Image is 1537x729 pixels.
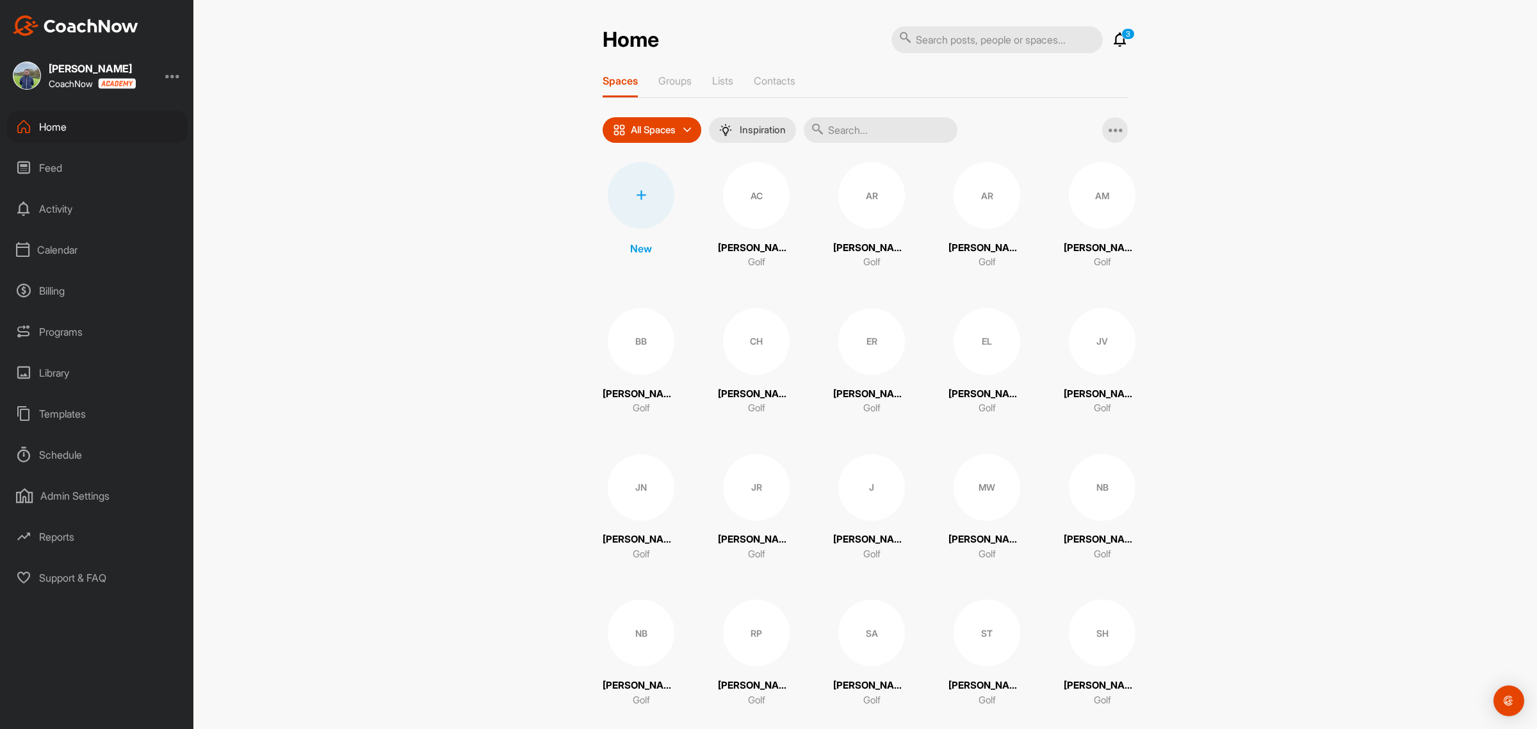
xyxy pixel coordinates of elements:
div: Library [7,357,188,389]
img: CoachNow [13,15,138,36]
p: [PERSON_NAME] [948,678,1025,693]
p: Golf [863,401,881,416]
div: NB [1069,454,1135,521]
p: [PERSON_NAME] [718,387,795,402]
p: Golf [1094,693,1111,708]
input: Search posts, people or spaces... [891,26,1103,53]
div: MW [954,454,1020,521]
p: [PERSON_NAME] [833,241,910,256]
p: Golf [1094,547,1111,562]
a: ER[PERSON_NAME]Golf [833,308,910,416]
div: ER [838,308,905,375]
div: [PERSON_NAME] [49,63,136,74]
a: AC[PERSON_NAME]Golf [718,162,795,270]
a: RP[PERSON_NAME]Golf [718,600,795,707]
div: Programs [7,316,188,348]
div: AC [723,162,790,229]
img: square_e7f01a7cdd3d5cba7fa3832a10add056.jpg [13,61,41,90]
div: CoachNow [49,78,136,89]
p: [PERSON_NAME] [1064,532,1141,547]
div: Home [7,111,188,143]
div: Activity [7,193,188,225]
p: Lists [712,74,733,87]
p: Golf [1094,255,1111,270]
div: Admin Settings [7,480,188,512]
p: Inspiration [740,125,786,135]
p: [PERSON_NAME] [833,387,910,402]
a: SH[PERSON_NAME]Golf [1064,600,1141,707]
p: Spaces [603,74,638,87]
p: Golf [748,547,765,562]
a: ST[PERSON_NAME]Golf [948,600,1025,707]
p: [PERSON_NAME] [948,241,1025,256]
div: SH [1069,600,1135,666]
div: Open Intercom Messenger [1493,685,1524,716]
img: menuIcon [719,124,732,136]
p: Golf [979,693,996,708]
p: Contacts [754,74,795,87]
div: Templates [7,398,188,430]
p: All Spaces [631,125,676,135]
img: CoachNow acadmey [98,78,136,89]
p: Golf [633,693,650,708]
div: Billing [7,275,188,307]
p: [PERSON_NAME] [833,532,910,547]
p: Golf [863,255,881,270]
p: 3 [1121,28,1135,40]
p: [PERSON_NAME] [1064,387,1141,402]
p: Golf [633,547,650,562]
p: [PERSON_NAME] [718,241,795,256]
p: [PERSON_NAME] [1064,241,1141,256]
p: [PERSON_NAME] [603,532,679,547]
a: CH[PERSON_NAME]Golf [718,308,795,416]
div: AM [1069,162,1135,229]
p: [PERSON_NAME] [603,678,679,693]
div: JV [1069,308,1135,375]
div: EL [954,308,1020,375]
div: SA [838,600,905,666]
p: Golf [748,693,765,708]
div: Schedule [7,439,188,471]
p: Golf [863,547,881,562]
div: JN [608,454,674,521]
a: NB[PERSON_NAME]Golf [1064,454,1141,562]
a: NB[PERSON_NAME]Golf [603,600,679,707]
div: Support & FAQ [7,562,188,594]
a: BB[PERSON_NAME]Golf [603,308,679,416]
p: Golf [979,401,996,416]
a: EL[PERSON_NAME]Golf [948,308,1025,416]
div: AR [838,162,905,229]
a: AR[PERSON_NAME]Golf [833,162,910,270]
div: J [838,454,905,521]
div: Feed [7,152,188,184]
h2: Home [603,28,659,53]
p: Golf [979,255,996,270]
a: AR[PERSON_NAME]Golf [948,162,1025,270]
p: Golf [1094,401,1111,416]
a: AM[PERSON_NAME]Golf [1064,162,1141,270]
div: JR [723,454,790,521]
p: Golf [863,693,881,708]
a: JV[PERSON_NAME]Golf [1064,308,1141,416]
p: [PERSON_NAME] [718,532,795,547]
p: New [630,241,652,256]
p: Golf [748,255,765,270]
p: [PERSON_NAME] [948,532,1025,547]
p: [PERSON_NAME] [1064,678,1141,693]
div: BB [608,308,674,375]
p: Groups [658,74,692,87]
div: CH [723,308,790,375]
div: AR [954,162,1020,229]
p: Golf [633,401,650,416]
div: ST [954,600,1020,666]
a: JN[PERSON_NAME]Golf [603,454,679,562]
a: J[PERSON_NAME]Golf [833,454,910,562]
a: JR[PERSON_NAME]Golf [718,454,795,562]
p: [PERSON_NAME] [833,678,910,693]
div: NB [608,600,674,666]
p: Golf [748,401,765,416]
div: Reports [7,521,188,553]
input: Search... [804,117,957,143]
p: [PERSON_NAME] [718,678,795,693]
a: SA[PERSON_NAME]Golf [833,600,910,707]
